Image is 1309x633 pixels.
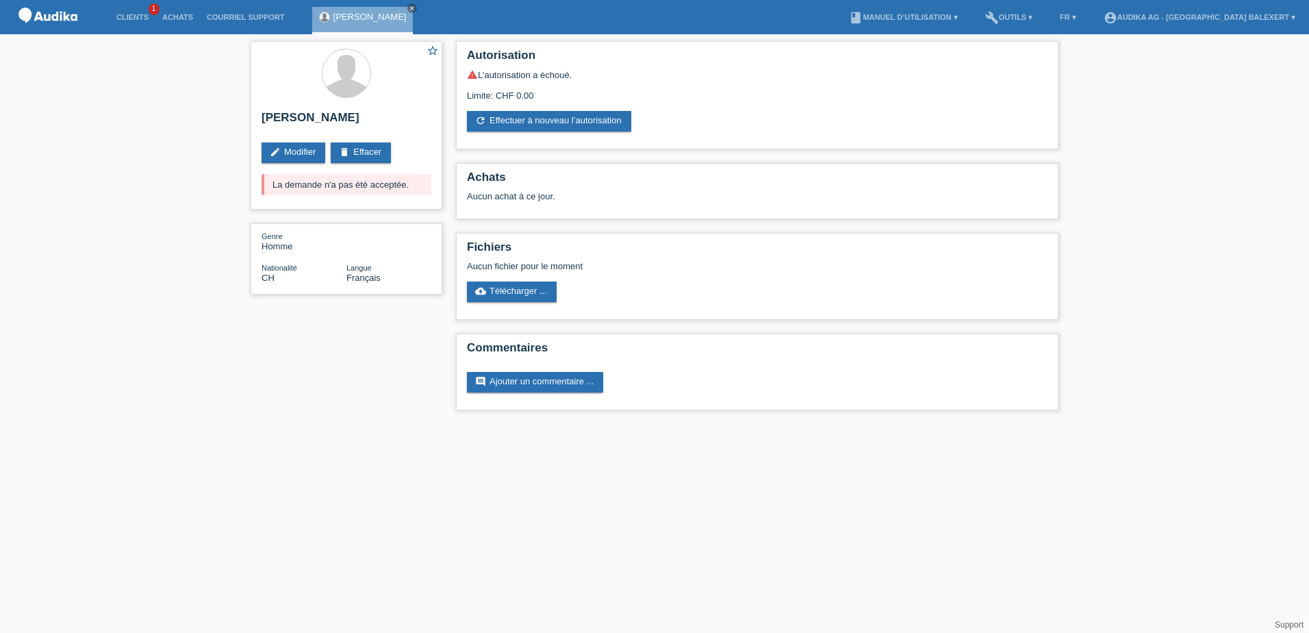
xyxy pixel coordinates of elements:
a: POS — MF Group [14,27,82,37]
i: comment [475,376,486,387]
i: refresh [475,115,486,126]
span: Suisse [262,273,275,283]
a: Courriel Support [200,13,291,21]
span: Langue [346,264,372,272]
i: edit [270,147,281,158]
i: cloud_upload [475,286,486,297]
span: Genre [262,232,283,240]
span: 1 [149,3,160,15]
a: cloud_uploadTélécharger ... [467,282,557,302]
i: build [985,11,999,25]
a: Achats [155,13,200,21]
a: star_border [427,45,439,59]
a: Support [1275,620,1304,630]
i: account_circle [1104,11,1117,25]
a: commentAjouter un commentaire ... [467,372,603,393]
i: warning [467,69,478,80]
h2: Commentaires [467,341,1047,362]
a: account_circleAudika AG - [GEOGRAPHIC_DATA] Balexert ▾ [1097,13,1302,21]
div: La demande n'a pas été acceptée. [262,174,431,195]
a: bookManuel d’utilisation ▾ [842,13,964,21]
span: Français [346,273,381,283]
a: deleteEffacer [331,142,391,163]
a: Clients [110,13,155,21]
h2: Achats [467,171,1047,191]
h2: Fichiers [467,240,1047,261]
a: [PERSON_NAME] [333,12,407,22]
span: Nationalité [262,264,297,272]
i: book [849,11,863,25]
div: Limite: CHF 0.00 [467,80,1047,101]
a: refreshEffectuer à nouveau l’autorisation [467,111,631,132]
a: FR ▾ [1053,13,1083,21]
i: delete [339,147,350,158]
div: Aucun achat à ce jour. [467,191,1047,212]
a: editModifier [262,142,325,163]
i: star_border [427,45,439,57]
a: buildOutils ▾ [978,13,1039,21]
i: close [409,5,416,12]
div: Homme [262,231,346,251]
h2: [PERSON_NAME] [262,111,431,132]
h2: Autorisation [467,49,1047,69]
div: Aucun fichier pour le moment [467,261,885,271]
a: close [407,3,417,13]
div: L’autorisation a échoué. [467,69,1047,80]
